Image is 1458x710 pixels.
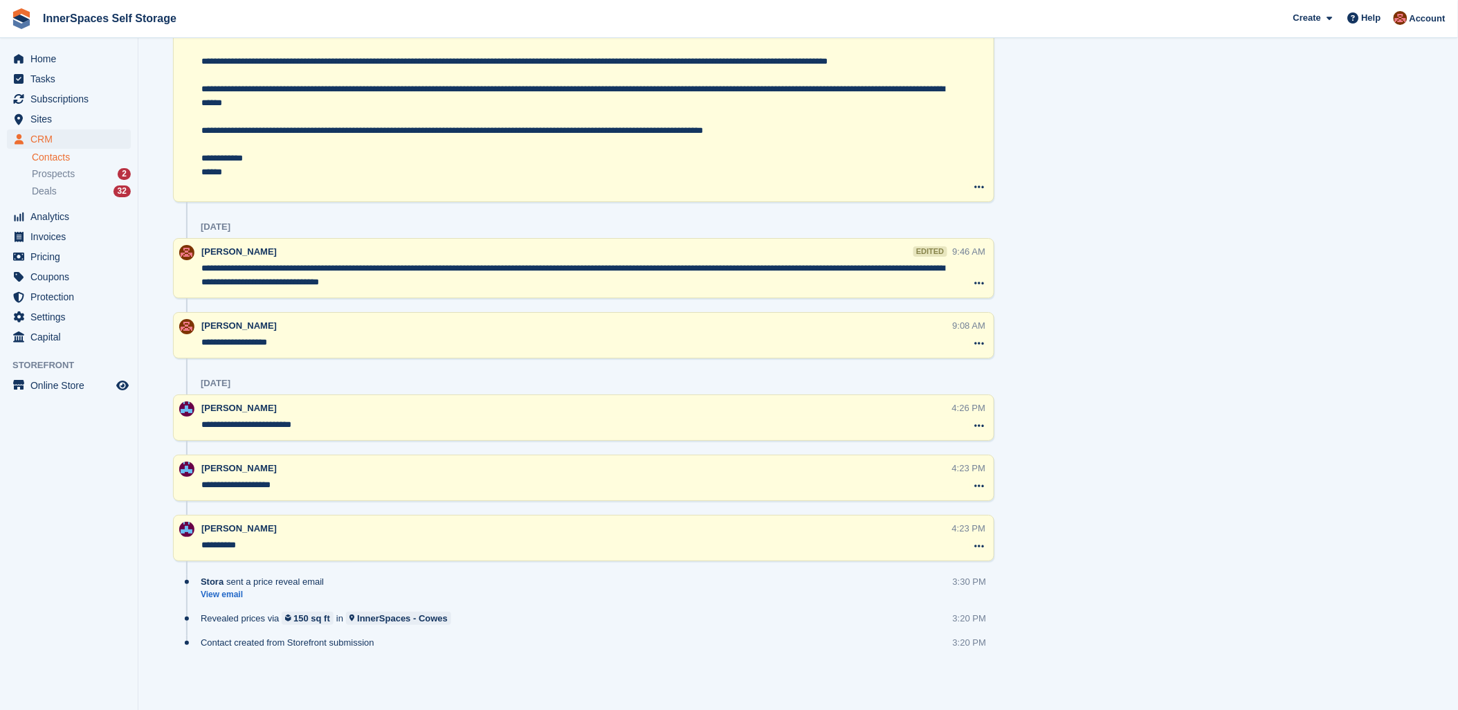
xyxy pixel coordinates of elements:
div: [DATE] [201,378,230,389]
span: [PERSON_NAME] [201,403,277,413]
span: [PERSON_NAME] [201,523,277,534]
a: 150 sq ft [282,612,334,625]
a: menu [7,49,131,69]
span: Deals [32,185,57,198]
div: [DATE] [201,221,230,233]
span: Settings [30,307,113,327]
span: Prospects [32,167,75,181]
div: 9:46 AM [953,245,986,258]
img: Abby Tilley [179,245,194,260]
div: Contact created from Storefront submission [201,636,381,649]
div: 3:20 PM [953,636,986,649]
a: View email [201,589,331,601]
a: InnerSpaces Self Storage [37,7,182,30]
span: Coupons [30,267,113,286]
a: Prospects 2 [32,167,131,181]
a: menu [7,376,131,395]
span: Protection [30,287,113,307]
a: menu [7,307,131,327]
span: Analytics [30,207,113,226]
a: menu [7,69,131,89]
a: menu [7,129,131,149]
span: Subscriptions [30,89,113,109]
span: Pricing [30,247,113,266]
div: 32 [113,185,131,197]
img: stora-icon-8386f47178a22dfd0bd8f6a31ec36ba5ce8667c1dd55bd0f319d3a0aa187defe.svg [11,8,32,29]
a: InnerSpaces - Cowes [346,612,451,625]
span: Home [30,49,113,69]
span: Online Store [30,376,113,395]
div: 150 sq ft [293,612,330,625]
span: Capital [30,327,113,347]
div: 4:23 PM [952,522,985,535]
a: Contacts [32,151,131,164]
span: Invoices [30,227,113,246]
span: CRM [30,129,113,149]
img: Paul Allo [179,401,194,417]
span: Create [1293,11,1321,25]
span: Stora [201,575,224,588]
a: menu [7,267,131,286]
img: Paul Allo [179,522,194,537]
span: [PERSON_NAME] [201,320,277,331]
a: menu [7,109,131,129]
div: 2 [118,168,131,180]
a: menu [7,207,131,226]
img: Abby Tilley [179,319,194,334]
img: Abby Tilley [1394,11,1407,25]
span: [PERSON_NAME] [201,246,277,257]
div: 4:26 PM [952,401,985,415]
span: Sites [30,109,113,129]
span: Storefront [12,358,138,372]
a: Deals 32 [32,184,131,199]
a: menu [7,247,131,266]
span: Account [1410,12,1446,26]
div: 3:30 PM [953,575,986,588]
a: menu [7,227,131,246]
div: 3:20 PM [953,612,986,625]
div: sent a price reveal email [201,575,331,588]
span: Tasks [30,69,113,89]
div: edited [913,246,947,257]
a: menu [7,89,131,109]
span: Help [1362,11,1381,25]
a: menu [7,327,131,347]
div: 4:23 PM [952,462,985,475]
img: Paul Allo [179,462,194,477]
span: [PERSON_NAME] [201,463,277,473]
div: Revealed prices via in [201,612,458,625]
a: menu [7,287,131,307]
div: InnerSpaces - Cowes [357,612,448,625]
div: 9:08 AM [953,319,986,332]
a: Preview store [114,377,131,394]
